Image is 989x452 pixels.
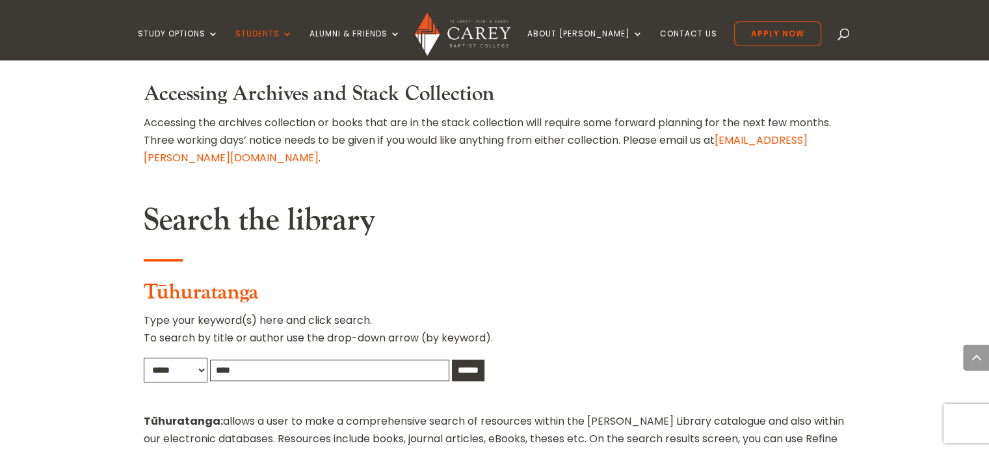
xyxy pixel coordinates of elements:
a: Study Options [138,29,218,60]
h3: Tūhuratanga [144,280,846,312]
a: Students [235,29,293,60]
p: Accessing the archives collection or books that are in the stack collection will require some for... [144,114,846,167]
p: Type your keyword(s) here and click search. To search by title or author use the drop-down arrow ... [144,312,846,357]
a: About [PERSON_NAME] [527,29,643,60]
h2: Search the library [144,202,846,246]
a: Contact Us [660,29,717,60]
h3: Accessing Archives and Stack Collection [144,82,846,113]
a: Alumni & Friends [310,29,401,60]
a: Apply Now [734,21,821,46]
img: Carey Baptist College [415,12,510,56]
strong: Tūhuratanga: [144,414,223,429]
